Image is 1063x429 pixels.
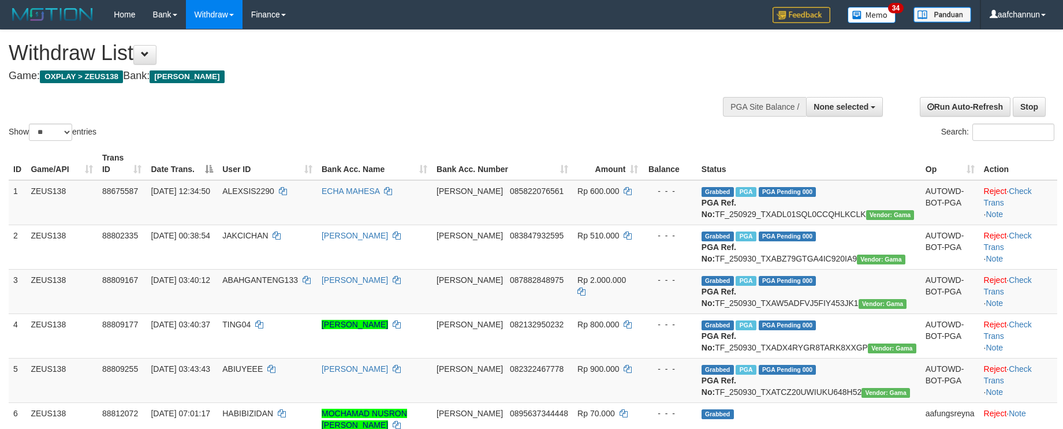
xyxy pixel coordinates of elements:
[984,231,1007,240] a: Reject
[9,180,26,225] td: 1
[868,344,916,353] span: Vendor URL: https://trx31.1velocity.biz
[151,231,210,240] span: [DATE] 00:38:54
[222,320,251,329] span: TING04
[9,225,26,269] td: 2
[984,409,1007,418] a: Reject
[647,274,692,286] div: - - -
[9,70,697,82] h4: Game: Bank:
[151,186,210,196] span: [DATE] 12:34:50
[759,276,816,286] span: PGA Pending
[702,276,734,286] span: Grabbed
[702,365,734,375] span: Grabbed
[577,231,619,240] span: Rp 510.000
[972,124,1054,141] input: Search:
[984,364,1007,374] a: Reject
[986,387,1003,397] a: Note
[913,7,971,23] img: panduan.png
[861,388,910,398] span: Vendor URL: https://trx31.1velocity.biz
[759,320,816,330] span: PGA Pending
[702,243,736,263] b: PGA Ref. No:
[26,147,97,180] th: Game/API: activate to sort column ascending
[759,232,816,241] span: PGA Pending
[888,3,904,13] span: 34
[29,124,72,141] select: Showentries
[218,147,317,180] th: User ID: activate to sort column ascending
[941,124,1054,141] label: Search:
[222,409,273,418] span: HABIBIZIDAN
[979,269,1057,314] td: · ·
[979,147,1057,180] th: Action
[857,255,905,264] span: Vendor URL: https://trx31.1velocity.biz
[151,275,210,285] span: [DATE] 03:40:12
[510,186,564,196] span: Copy 085822076561 to clipboard
[510,364,564,374] span: Copy 082322467778 to clipboard
[437,186,503,196] span: [PERSON_NAME]
[921,269,979,314] td: AUTOWD-BOT-PGA
[866,210,915,220] span: Vendor URL: https://trx31.1velocity.biz
[647,230,692,241] div: - - -
[40,70,123,83] span: OXPLAY > ZEUS138
[9,147,26,180] th: ID
[577,320,619,329] span: Rp 800.000
[647,319,692,330] div: - - -
[984,275,1007,285] a: Reject
[697,225,921,269] td: TF_250930_TXABZ79GTGA4IC920IA9
[859,299,907,309] span: Vendor URL: https://trx31.1velocity.biz
[26,314,97,358] td: ZEUS138
[222,186,274,196] span: ALEXSIS2290
[921,180,979,225] td: AUTOWD-BOT-PGA
[984,364,1032,385] a: Check Trans
[150,70,224,83] span: [PERSON_NAME]
[9,42,697,65] h1: Withdraw List
[102,231,138,240] span: 88802335
[510,231,564,240] span: Copy 083847932595 to clipboard
[437,275,503,285] span: [PERSON_NAME]
[979,314,1057,358] td: · ·
[222,364,263,374] span: ABIUYEEE
[921,147,979,180] th: Op: activate to sort column ascending
[697,180,921,225] td: TF_250929_TXADL01SQL0CCQHLKCLK
[921,358,979,402] td: AUTOWD-BOT-PGA
[222,231,268,240] span: JAKCICHAN
[437,231,503,240] span: [PERSON_NAME]
[984,320,1032,341] a: Check Trans
[432,147,573,180] th: Bank Acc. Number: activate to sort column ascending
[697,269,921,314] td: TF_250930_TXAW5ADFVJ5FIY453JK1
[322,364,388,374] a: [PERSON_NAME]
[26,358,97,402] td: ZEUS138
[702,198,736,219] b: PGA Ref. No:
[510,275,564,285] span: Copy 087882848975 to clipboard
[702,287,736,308] b: PGA Ref. No:
[984,275,1032,296] a: Check Trans
[98,147,147,180] th: Trans ID: activate to sort column ascending
[736,365,756,375] span: Marked by aaftanly
[814,102,868,111] span: None selected
[9,314,26,358] td: 4
[573,147,643,180] th: Amount: activate to sort column ascending
[317,147,432,180] th: Bank Acc. Name: activate to sort column ascending
[736,187,756,197] span: Marked by aafpengsreynich
[702,376,736,397] b: PGA Ref. No:
[102,409,138,418] span: 88812072
[151,364,210,374] span: [DATE] 03:43:43
[986,254,1003,263] a: Note
[979,225,1057,269] td: · ·
[979,358,1057,402] td: · ·
[510,320,564,329] span: Copy 082132950232 to clipboard
[222,275,298,285] span: ABAHGANTENG133
[848,7,896,23] img: Button%20Memo.svg
[102,320,138,329] span: 88809177
[322,231,388,240] a: [PERSON_NAME]
[647,185,692,197] div: - - -
[759,365,816,375] span: PGA Pending
[9,358,26,402] td: 5
[577,364,619,374] span: Rp 900.000
[702,187,734,197] span: Grabbed
[759,187,816,197] span: PGA Pending
[647,408,692,419] div: - - -
[1013,97,1046,117] a: Stop
[9,124,96,141] label: Show entries
[984,186,1032,207] a: Check Trans
[697,358,921,402] td: TF_250930_TXATCZ20UWIUKU648H52
[920,97,1010,117] a: Run Auto-Refresh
